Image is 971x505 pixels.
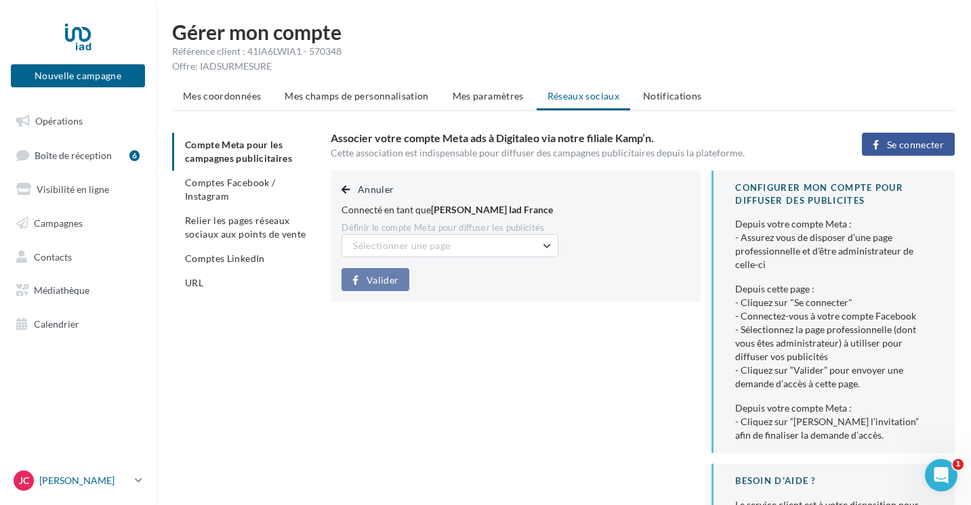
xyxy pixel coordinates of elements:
a: Médiathèque [8,276,148,305]
a: Visibilité en ligne [8,175,148,204]
span: Médiathèque [34,284,89,296]
span: Mes paramètres [453,90,524,102]
span: Boîte de réception [35,149,112,160]
div: Offre: IADSURMESURE [172,60,955,73]
span: Relier les pages réseaux sociaux aux points de vente [185,215,306,240]
div: Référence client : 41IA6LWIA1 - 570348 [172,45,955,58]
div: Définir le compte Meta pour diffuser les publicités [342,222,690,234]
span: URL [185,277,203,288]
span: Annuler [358,183,394,195]
span: Se connecter [887,139,944,150]
a: Opérations [8,107,148,135]
span: Mes coordonnées [183,90,261,102]
button: Nouvelle campagne [11,64,145,87]
a: Campagnes [8,209,148,238]
span: Opérations [35,115,83,127]
span: Calendrier [34,318,79,330]
button: Se connecter [862,133,955,156]
h1: Gérer mon compte [172,22,955,42]
a: Contacts [8,243,148,271]
span: Comptes LinkedIn [185,252,265,264]
span: Mes champs de personnalisation [285,90,429,102]
a: Boîte de réception6 [8,141,148,170]
iframe: Intercom live chat [925,459,957,491]
span: Comptes Facebook / Instagram [185,177,275,202]
span: 1 [953,459,964,470]
button: Valider [342,268,409,291]
button: Sélectionner une page [342,234,558,257]
span: [PERSON_NAME] Iad France [431,204,553,215]
a: JC [PERSON_NAME] [11,468,145,493]
span: Contacts [34,250,72,262]
span: JC [19,474,29,487]
div: Depuis cette page : - Cliquez sur "Se connecter" - Connectez-vous à votre compte Facebook - Sélec... [735,282,933,391]
div: CONFIGURER MON COMPTE POUR DIFFUSER DES PUBLICITES [735,181,933,206]
div: 6 [129,150,140,161]
p: [PERSON_NAME] [39,474,129,487]
span: Campagnes [34,217,83,229]
div: Cette association est indispensable pour diffuser des campagnes publicitaires depuis la plateforme. [331,146,827,160]
span: Valider [367,275,398,286]
span: Sélectionner une page [353,240,450,251]
div: Depuis votre compte Meta : - Cliquez sur “[PERSON_NAME] l’invitation” afin de finaliser la demand... [735,401,933,442]
span: Visibilité en ligne [37,183,109,195]
span: Notifications [643,90,702,102]
h3: Associer votre compte Meta ads à Digitaleo via notre filiale Kamp’n. [331,133,827,144]
div: Depuis votre compte Meta : - Assurez vous de disposer d’une page professionnelle et d'être admini... [735,217,933,271]
a: Calendrier [8,310,148,338]
div: Connecté en tant que [342,203,690,217]
div: BESOIN D'AIDE ? [735,475,933,487]
button: Annuler [342,181,399,198]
